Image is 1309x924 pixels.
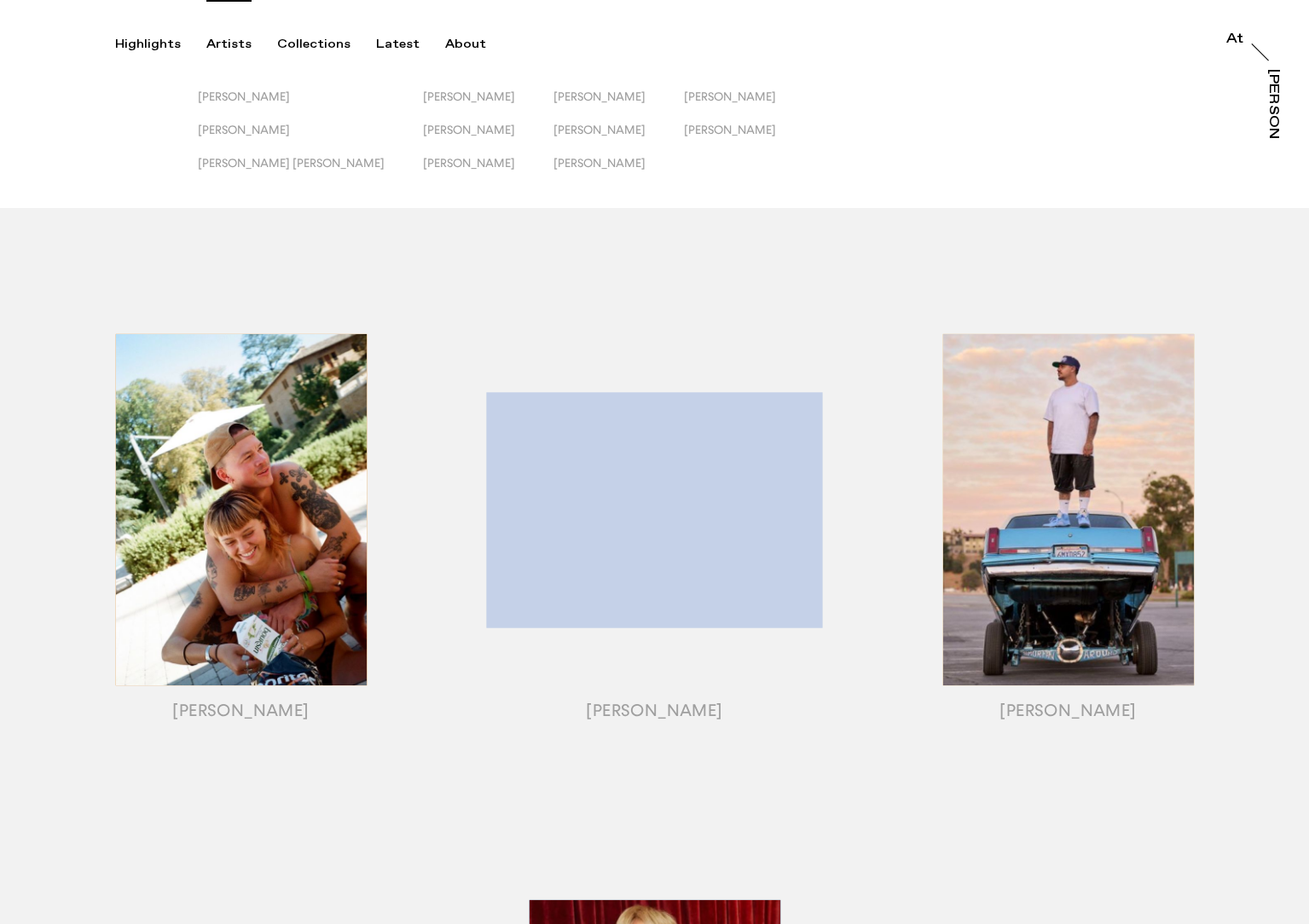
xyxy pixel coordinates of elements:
button: [PERSON_NAME] [553,156,684,189]
button: [PERSON_NAME] [684,90,814,123]
span: [PERSON_NAME] [198,90,290,103]
button: [PERSON_NAME] [PERSON_NAME] [198,156,423,189]
button: [PERSON_NAME] [553,123,684,156]
div: About [445,37,486,52]
button: About [445,37,512,52]
div: Highlights [115,37,181,52]
button: [PERSON_NAME] [198,90,423,123]
div: Artists [206,37,252,52]
span: [PERSON_NAME] [684,90,776,103]
span: [PERSON_NAME] [553,156,646,170]
button: [PERSON_NAME] [553,90,684,123]
span: [PERSON_NAME] [PERSON_NAME] [198,156,385,170]
button: [PERSON_NAME] [423,90,553,123]
span: [PERSON_NAME] [423,90,515,103]
a: At [1226,32,1243,49]
button: Latest [376,37,445,52]
button: [PERSON_NAME] [198,123,423,156]
button: Artists [206,37,277,52]
div: Collections [277,37,350,52]
button: Collections [277,37,376,52]
button: [PERSON_NAME] [684,123,814,156]
span: [PERSON_NAME] [553,90,646,103]
button: Highlights [115,37,206,52]
span: [PERSON_NAME] [198,123,290,136]
span: [PERSON_NAME] [553,123,646,136]
button: [PERSON_NAME] [423,156,553,189]
div: [PERSON_NAME] [1266,69,1280,200]
a: [PERSON_NAME] [1263,69,1280,139]
button: [PERSON_NAME] [423,123,553,156]
span: [PERSON_NAME] [684,123,776,136]
span: [PERSON_NAME] [423,156,515,170]
div: Latest [376,37,420,52]
span: [PERSON_NAME] [423,123,515,136]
